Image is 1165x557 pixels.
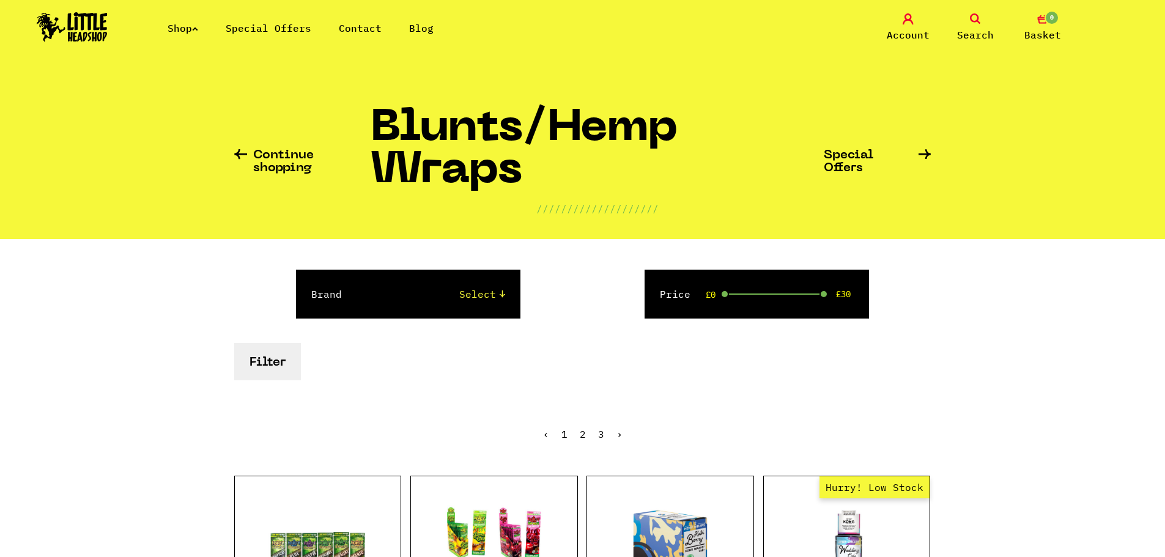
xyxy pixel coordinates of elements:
span: Search [957,28,994,42]
a: 1 [561,428,568,440]
span: Hurry! Low Stock [819,476,930,498]
h1: Blunts/Hemp Wraps [371,108,824,201]
a: Search [945,13,1006,42]
a: Special Offers [824,149,931,175]
label: Brand [311,287,342,301]
span: 0 [1045,10,1059,25]
a: « Previous [543,428,549,440]
span: 2 [580,428,586,440]
a: Continue shopping [234,149,371,175]
span: £0 [706,290,716,300]
a: 0 Basket [1012,13,1073,42]
a: Next » [616,428,623,440]
a: Contact [339,22,382,34]
span: £30 [836,289,851,299]
a: Special Offers [226,22,311,34]
img: Little Head Shop Logo [37,12,108,42]
button: Filter [234,343,301,380]
span: Basket [1024,28,1061,42]
label: Price [660,287,690,301]
a: Blog [409,22,434,34]
a: 3 [598,428,604,440]
p: //////////////////// [536,201,659,216]
span: Account [887,28,930,42]
a: Shop [168,22,198,34]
